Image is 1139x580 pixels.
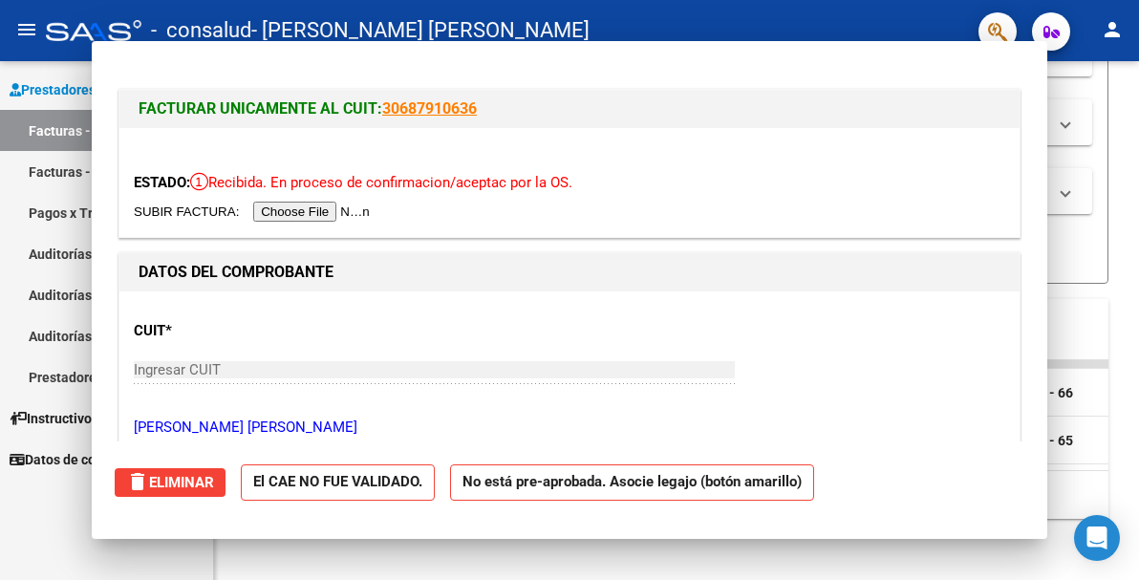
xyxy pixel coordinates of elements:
[1101,18,1124,41] mat-icon: person
[382,99,477,118] a: 30687910636
[450,464,814,502] strong: No está pre-aprobada. Asocie legajo (botón amarillo)
[134,417,1005,439] p: [PERSON_NAME] [PERSON_NAME]
[190,174,572,191] span: Recibida. En proceso de confirmacion/aceptac por la OS.
[1074,515,1120,561] div: Open Intercom Messenger
[151,10,251,52] span: - consalud
[10,408,98,429] span: Instructivos
[139,99,382,118] span: FACTURAR UNICAMENTE AL CUIT:
[115,468,226,497] button: Eliminar
[134,174,190,191] span: ESTADO:
[139,263,333,281] strong: DATOS DEL COMPROBANTE
[126,470,149,493] mat-icon: delete
[15,18,38,41] mat-icon: menu
[134,320,396,342] p: CUIT
[241,464,435,502] strong: El CAE NO FUE VALIDADO.
[10,449,135,470] span: Datos de contacto
[10,79,183,100] span: Prestadores / Proveedores
[251,10,590,52] span: - [PERSON_NAME] [PERSON_NAME]
[126,474,214,491] span: Eliminar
